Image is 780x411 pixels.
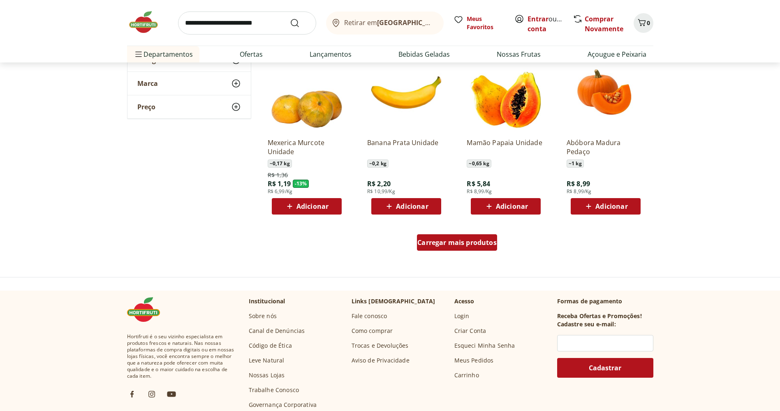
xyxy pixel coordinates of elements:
[454,327,486,335] a: Criar Conta
[528,14,549,23] a: Entrar
[127,297,168,322] img: Hortifruti
[127,389,137,399] img: fb
[134,44,193,64] span: Departamentos
[147,389,157,399] img: ig
[454,312,470,320] a: Login
[352,342,409,350] a: Trocas e Devoluções
[268,171,288,179] span: R$ 1,36
[647,19,650,27] span: 0
[249,297,285,305] p: Institucional
[557,320,616,328] h3: Cadastre seu e-mail:
[595,203,627,210] span: Adicionar
[310,49,352,59] a: Lançamentos
[127,333,236,379] span: Hortifruti é o seu vizinho especialista em produtos frescos e naturais. Nas nossas plataformas de...
[467,188,492,195] span: R$ 8,99/Kg
[249,386,299,394] a: Trabalhe Conosco
[417,239,497,246] span: Carregar mais produtos
[417,234,497,254] a: Carregar mais produtos
[589,365,621,371] span: Cadastrar
[249,356,285,365] a: Leve Natural
[588,49,646,59] a: Açougue e Peixaria
[249,312,277,320] a: Sobre nós
[396,203,428,210] span: Adicionar
[137,103,155,111] span: Preço
[296,203,329,210] span: Adicionar
[352,356,410,365] a: Aviso de Privacidade
[268,179,291,188] span: R$ 1,19
[398,49,450,59] a: Bebidas Geladas
[467,159,491,168] span: ~ 0,65 kg
[454,297,474,305] p: Acesso
[557,297,653,305] p: Formas de pagamento
[272,198,342,215] button: Adicionar
[471,198,541,215] button: Adicionar
[367,159,389,168] span: ~ 0,2 kg
[567,179,590,188] span: R$ 8,99
[567,53,645,132] img: Abóbora Madura Pedaço
[467,15,505,31] span: Meus Favoritos
[454,356,494,365] a: Meus Pedidos
[352,297,435,305] p: Links [DEMOGRAPHIC_DATA]
[377,18,516,27] b: [GEOGRAPHIC_DATA]/[GEOGRAPHIC_DATA]
[571,198,641,215] button: Adicionar
[249,401,317,409] a: Governança Corporativa
[167,389,176,399] img: ytb
[127,10,168,35] img: Hortifruti
[367,179,391,188] span: R$ 2,20
[634,13,653,33] button: Carrinho
[496,203,528,210] span: Adicionar
[371,198,441,215] button: Adicionar
[268,188,293,195] span: R$ 6,99/Kg
[467,179,490,188] span: R$ 5,84
[528,14,573,33] a: Criar conta
[127,95,251,118] button: Preço
[344,19,435,26] span: Retirar em
[454,15,505,31] a: Meus Favoritos
[567,159,584,168] span: ~ 1 kg
[528,14,564,34] span: ou
[268,53,346,132] img: Mexerica Murcote Unidade
[497,49,541,59] a: Nossas Frutas
[585,14,623,33] a: Comprar Novamente
[249,371,285,379] a: Nossas Lojas
[240,49,263,59] a: Ofertas
[567,138,645,156] a: Abóbora Madura Pedaço
[367,53,445,132] img: Banana Prata Unidade
[137,79,158,88] span: Marca
[134,44,144,64] button: Menu
[290,18,310,28] button: Submit Search
[454,342,515,350] a: Esqueci Minha Senha
[127,72,251,95] button: Marca
[557,358,653,378] button: Cadastrar
[178,12,316,35] input: search
[268,138,346,156] a: Mexerica Murcote Unidade
[567,188,592,195] span: R$ 8,99/Kg
[467,53,545,132] img: Mamão Papaia Unidade
[367,138,445,156] a: Banana Prata Unidade
[268,159,292,168] span: ~ 0,17 kg
[249,327,305,335] a: Canal de Denúncias
[293,180,309,188] span: - 13 %
[352,312,387,320] a: Fale conosco
[467,138,545,156] a: Mamão Papaia Unidade
[249,342,292,350] a: Código de Ética
[352,327,393,335] a: Como comprar
[557,312,642,320] h3: Receba Ofertas e Promoções!
[367,188,395,195] span: R$ 10,99/Kg
[454,371,479,379] a: Carrinho
[326,12,444,35] button: Retirar em[GEOGRAPHIC_DATA]/[GEOGRAPHIC_DATA]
